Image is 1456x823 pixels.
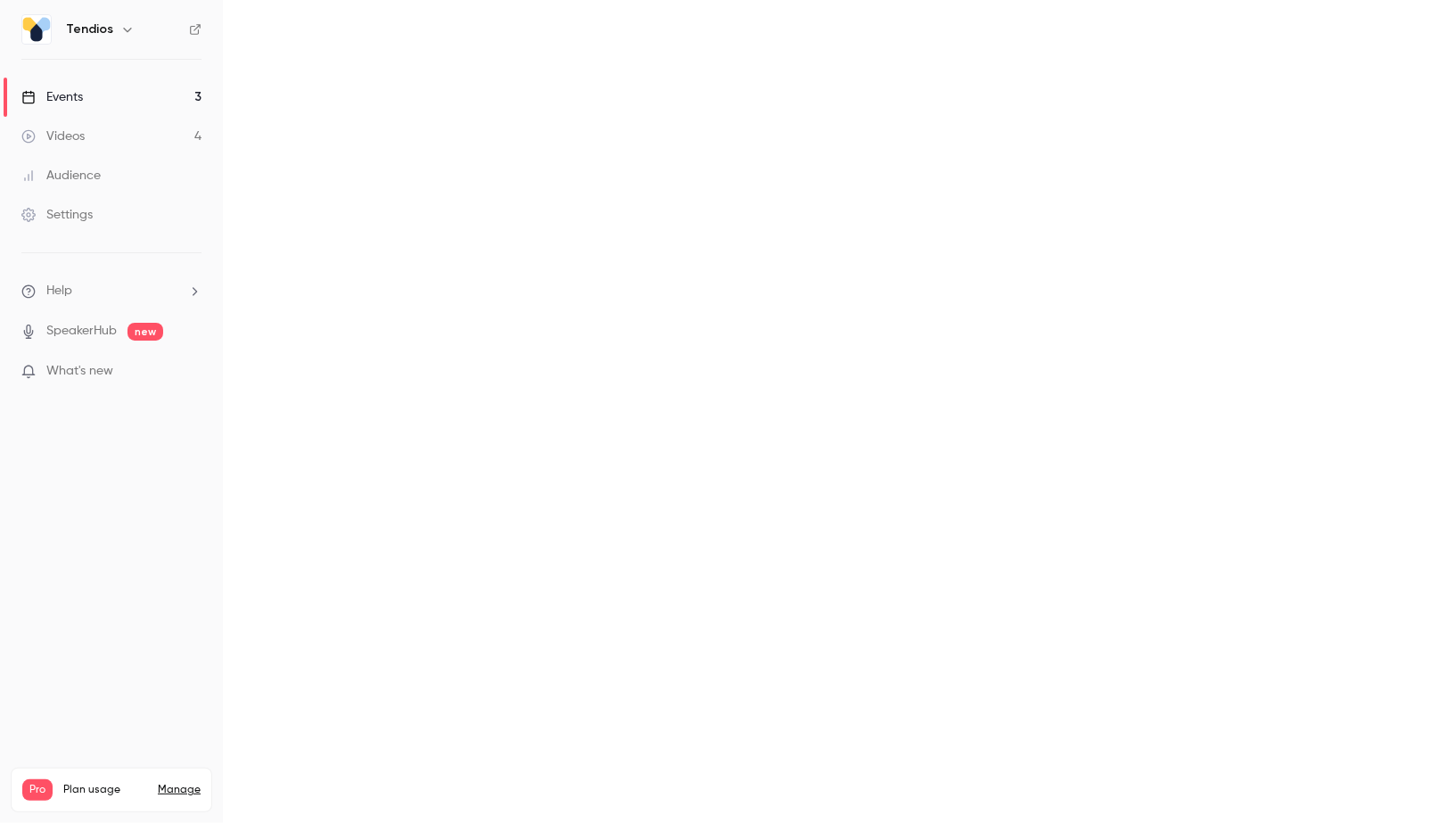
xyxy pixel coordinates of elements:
[66,21,113,38] h6: Tendios
[21,282,202,300] li: help-dropdown-opener
[128,323,163,341] span: new
[21,128,85,145] div: Videos
[21,88,83,106] div: Events
[21,167,101,185] div: Audience
[22,779,53,801] span: Pro
[158,783,201,797] a: Manage
[63,783,147,797] span: Plan usage
[46,282,72,300] span: Help
[22,15,51,44] img: Tendios
[46,322,117,341] a: SpeakerHub
[46,362,113,381] span: What's new
[21,206,93,224] div: Settings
